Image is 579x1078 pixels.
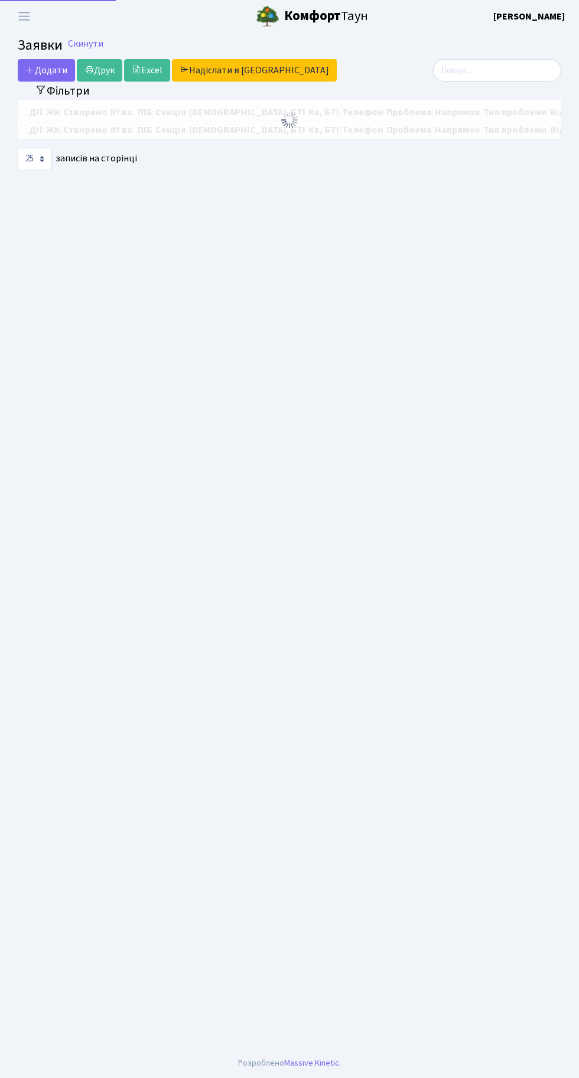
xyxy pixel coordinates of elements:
button: Переключити фільтри [27,82,97,100]
a: Massive Kinetic [284,1057,339,1069]
a: Додати [18,59,75,82]
span: Додати [25,64,67,77]
a: Друк [77,59,122,82]
span: Заявки [18,35,63,56]
b: [PERSON_NAME] [493,10,565,23]
img: logo.png [256,5,279,28]
img: Обробка... [280,111,299,129]
div: Розроблено . [238,1057,341,1070]
a: Надіслати в [GEOGRAPHIC_DATA] [172,59,337,82]
a: Excel [124,59,170,82]
input: Пошук... [433,59,561,82]
a: [PERSON_NAME] [493,9,565,24]
a: Скинути [68,38,103,50]
select: записів на сторінці [18,148,52,170]
button: Переключити навігацію [9,7,39,26]
label: записів на сторінці [18,148,137,170]
span: Таун [284,7,368,27]
b: Комфорт [284,7,341,25]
